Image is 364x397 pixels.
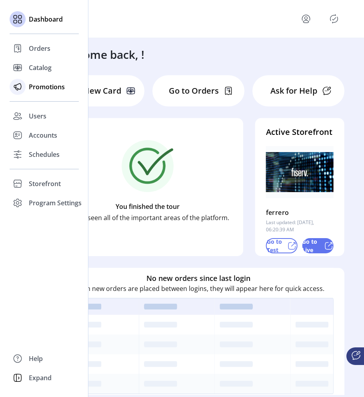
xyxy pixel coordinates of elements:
h6: No new orders since last login [146,273,250,284]
p: Add New Card [66,85,121,97]
p: Ask for Help [270,85,317,97]
p: When new orders are placed between logins, they will appear here for quick access. [73,284,324,293]
span: Catalog [29,63,52,72]
span: Users [29,111,46,121]
p: ferrero [266,206,289,219]
p: Go to Live [302,237,321,254]
h3: Welcome back, ! [58,46,144,63]
span: Schedules [29,150,60,159]
span: Dashboard [29,14,63,24]
span: Promotions [29,82,65,92]
span: Accounts [29,130,57,140]
button: Publisher Panel [328,12,340,25]
button: menu [300,12,312,25]
p: Go to Test [267,237,284,254]
h4: Active Storefront [266,126,334,138]
span: Orders [29,44,50,53]
span: Expand [29,373,52,383]
p: Last updated: [DATE], 06:20:39 AM [266,219,334,233]
span: Help [29,354,43,363]
p: Go to Orders [169,85,219,97]
span: Storefront [29,179,61,188]
p: You finished the tour [116,202,180,211]
p: You’ve seen all of the important areas of the platform. [66,213,229,223]
span: Program Settings [29,198,82,208]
